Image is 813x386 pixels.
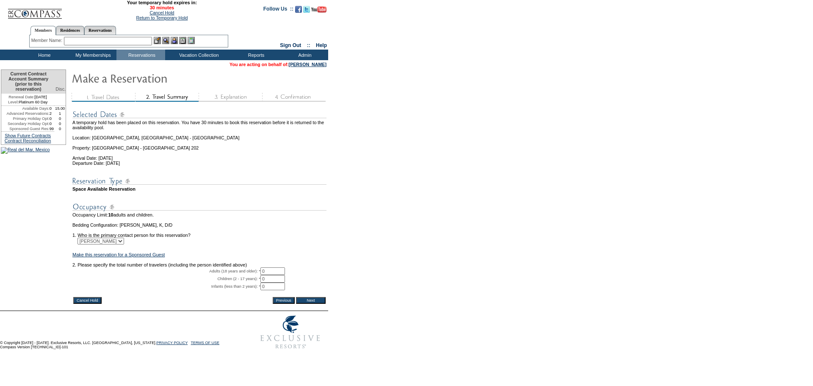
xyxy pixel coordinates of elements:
td: Bedding Configuration: [PERSON_NAME], K, D/D [72,222,326,228]
span: 30 minutes [66,5,257,10]
td: Primary Holiday Opt: [1,116,50,121]
input: Cancel Hold [73,297,102,304]
img: Compass Home [7,2,62,19]
td: Admin [279,50,328,60]
span: Disc. [55,86,66,92]
a: Make this reservation for a Sponsored Guest [72,252,165,257]
td: Vacation Collection [165,50,231,60]
a: Show Future Contracts [5,133,51,138]
input: Next [296,297,326,304]
img: Become our fan on Facebook [295,6,302,13]
img: b_calculator.gif [188,37,195,44]
td: 1. Who is the primary contact person for this reservation? [72,228,326,238]
img: Subscribe to our YouTube Channel [311,6,326,13]
td: 2. Please specify the total number of travelers (including the person identified above) [72,262,326,267]
span: Renewal Date: [8,94,34,100]
td: Follow Us :: [263,5,293,15]
td: Arrival Date: [DATE] [72,150,326,161]
td: 15.00 [54,106,66,111]
a: PRIVACY POLICY [156,341,188,345]
td: Space Available Reservation [72,186,326,192]
td: Reports [231,50,279,60]
img: b_edit.gif [154,37,161,44]
a: Members [30,26,56,35]
td: 2 [50,111,55,116]
td: Platinum 60 Day [1,100,54,106]
img: step3_state1.gif [199,93,262,102]
td: Home [19,50,68,60]
a: Help [316,42,327,48]
img: step1_state3.gif [72,93,135,102]
td: Adults (18 years and older): * [72,267,260,275]
td: 0 [54,121,66,126]
img: subTtlOccupancy.gif [72,202,326,212]
td: Secondary Holiday Opt: [1,121,50,126]
a: Become our fan on Facebook [295,8,302,14]
a: Return to Temporary Hold [136,15,188,20]
span: Level: [8,100,19,105]
a: Cancel Hold [149,10,174,15]
a: Sign Out [280,42,301,48]
img: subTtlResType.gif [72,176,326,186]
img: View [162,37,169,44]
td: Departure Date: [DATE] [72,161,326,166]
img: Real del Mar, Mexico [1,147,50,154]
td: A temporary hold has been placed on this reservation. You have 30 minutes to book this reservatio... [72,120,326,130]
td: 0 [50,116,55,121]
div: Member Name: [31,37,64,44]
img: step4_state1.gif [262,93,326,102]
td: 0 [50,121,55,126]
img: subTtlSelectedDates.gif [72,109,326,120]
td: Available Days: [1,106,50,111]
td: Occupancy Limit: adults and children. [72,212,326,217]
a: Subscribe to our YouTube Channel [311,8,326,14]
td: 0 [54,126,66,131]
span: :: [307,42,310,48]
a: Residences [56,26,84,35]
td: 0 [50,106,55,111]
img: Make Reservation [72,69,241,86]
td: Property: [GEOGRAPHIC_DATA] - [GEOGRAPHIC_DATA] 202 [72,140,326,150]
td: [DATE] [1,94,54,100]
span: 10 [108,212,113,217]
a: Contract Reconciliation [5,138,51,143]
td: 0 [54,116,66,121]
input: Previous [273,297,295,304]
td: Children (2 - 17 years): * [72,275,260,283]
img: Follow us on Twitter [303,6,310,13]
span: You are acting on behalf of: [230,62,326,67]
td: My Memberships [68,50,116,60]
img: Reservations [179,37,186,44]
img: Exclusive Resorts [252,311,328,353]
a: TERMS OF USE [191,341,220,345]
td: Reservations [116,50,165,60]
img: step2_state2.gif [135,93,199,102]
td: Current Contract Account Summary (prior to this reservation) [1,70,54,94]
a: Reservations [84,26,116,35]
a: Follow us on Twitter [303,8,310,14]
td: 1 [54,111,66,116]
td: Advanced Reservations: [1,111,50,116]
td: 99 [50,126,55,131]
td: Location: [GEOGRAPHIC_DATA], [GEOGRAPHIC_DATA] - [GEOGRAPHIC_DATA] [72,130,326,140]
td: Infants (less than 2 years): * [72,283,260,290]
img: Impersonate [171,37,178,44]
td: Sponsored Guest Res: [1,126,50,131]
a: [PERSON_NAME] [289,62,326,67]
